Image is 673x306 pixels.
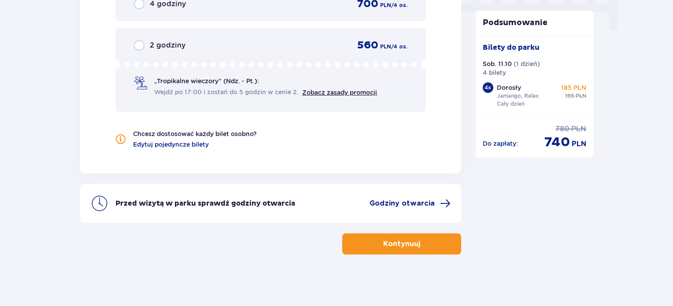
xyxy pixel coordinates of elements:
span: Wejdź po 17:00 i zostań do 5 godzin w cenie 2. [154,88,299,96]
a: Godziny otwarcia [370,198,451,209]
p: Kontynuuj [383,239,420,249]
span: Godziny otwarcia [370,199,435,208]
p: 4 bilety [483,68,506,77]
p: Sob. 11.10 [483,59,512,68]
p: Bilety do parku [483,43,540,52]
p: ( 1 dzień ) [514,59,540,68]
span: PLN [576,92,586,100]
p: Cały dzień [497,100,525,108]
span: PLN [572,139,586,149]
a: Zobacz zasady promocji [302,89,377,96]
button: Kontynuuj [342,233,461,254]
span: 2 godziny [150,41,185,50]
p: Podsumowanie [476,18,594,28]
span: PLN [380,1,391,9]
p: Dorosły [497,83,521,92]
span: PLN [380,43,391,51]
p: Do zapłaty : [483,139,518,148]
span: / 4 os. [391,1,407,9]
span: / 4 os. [391,43,407,51]
span: 740 [544,134,570,151]
span: 560 [357,39,378,52]
span: 780 [555,124,569,134]
div: 4 x [483,82,493,93]
p: Chcesz dostosować każdy bilet osobno? [133,129,257,138]
p: Przed wizytą w parku sprawdź godziny otwarcia [115,199,295,208]
span: „Tropikalne wieczory" (Ndz. - Pt.): [154,77,259,85]
span: 195 [565,92,574,100]
p: 185 PLN [561,83,586,92]
span: PLN [571,124,586,134]
p: Jamango, Relax [497,92,539,100]
a: Edytuj pojedyncze bilety [133,140,209,149]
